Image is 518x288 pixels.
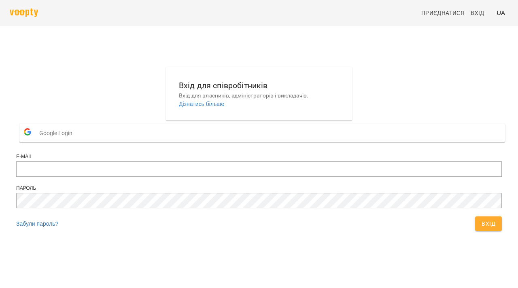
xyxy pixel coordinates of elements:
[497,8,505,17] span: UA
[19,124,505,142] button: Google Login
[421,8,464,18] span: Приєднатися
[39,125,76,141] span: Google Login
[16,220,58,227] a: Забули пароль?
[179,79,339,92] h6: Вхід для співробітників
[172,73,346,114] button: Вхід для співробітниківВхід для власників, адміністраторів і викладачів.Дізнатись більше
[467,6,493,20] a: Вхід
[16,185,502,192] div: Пароль
[179,101,224,107] a: Дізнатись більше
[471,8,484,18] span: Вхід
[10,8,38,17] img: voopty.png
[482,219,495,229] span: Вхід
[493,5,508,20] button: UA
[475,216,502,231] button: Вхід
[418,6,467,20] a: Приєднатися
[179,92,339,100] p: Вхід для власників, адміністраторів і викладачів.
[16,153,502,160] div: E-mail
